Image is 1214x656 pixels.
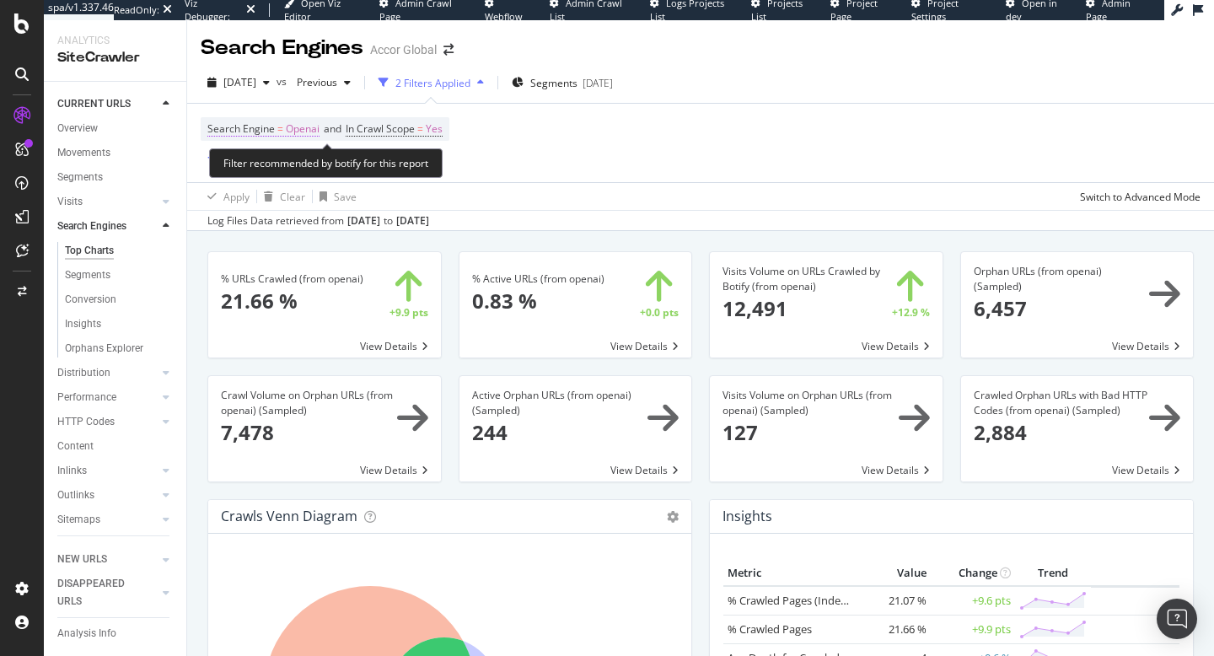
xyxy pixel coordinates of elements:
[223,75,256,89] span: 2025 Sep. 17th
[417,121,423,136] span: =
[667,511,679,523] i: Options
[201,34,363,62] div: Search Engines
[931,615,1015,643] td: +9.9 pts
[505,69,620,96] button: Segments[DATE]
[57,193,158,211] a: Visits
[334,190,357,204] div: Save
[201,148,268,169] button: Add Filter
[57,543,175,561] a: Url Explorer
[57,487,94,504] div: Outlinks
[57,462,158,480] a: Inlinks
[207,121,275,136] span: Search Engine
[57,413,158,431] a: HTTP Codes
[863,561,931,586] th: Value
[583,76,613,90] div: [DATE]
[485,10,523,23] span: Webflow
[372,69,491,96] button: 2 Filters Applied
[207,213,429,229] div: Log Files Data retrieved from to
[57,144,175,162] a: Movements
[57,120,98,137] div: Overview
[57,389,116,406] div: Performance
[1080,190,1201,204] div: Switch to Advanced Mode
[57,462,87,480] div: Inlinks
[57,551,107,568] div: NEW URLS
[65,266,175,284] a: Segments
[257,183,305,210] button: Clear
[530,76,577,90] span: Segments
[1073,183,1201,210] button: Switch to Advanced Mode
[313,183,357,210] button: Save
[57,511,100,529] div: Sitemaps
[57,120,175,137] a: Overview
[324,121,341,136] span: and
[57,438,94,455] div: Content
[65,340,175,358] a: Orphans Explorer
[65,315,101,333] div: Insights
[722,505,772,528] h4: Insights
[347,213,380,229] div: [DATE]
[370,41,437,58] div: Accor Global
[201,69,277,96] button: [DATE]
[57,413,115,431] div: HTTP Codes
[426,117,443,141] span: Yes
[114,3,159,17] div: ReadOnly:
[57,625,175,643] a: Analysis Info
[395,76,470,90] div: 2 Filters Applied
[277,74,290,89] span: vs
[57,48,173,67] div: SiteCrawler
[65,315,175,333] a: Insights
[57,218,126,235] div: Search Engines
[728,621,812,637] a: % Crawled Pages
[290,69,357,96] button: Previous
[863,615,931,643] td: 21.66 %
[931,561,1015,586] th: Change
[277,121,283,136] span: =
[863,586,931,616] td: 21.07 %
[57,575,158,610] a: DISAPPEARED URLS
[1015,561,1091,586] th: Trend
[286,117,320,141] span: Openai
[65,242,175,260] a: Top Charts
[57,625,116,643] div: Analysis Info
[65,340,143,358] div: Orphans Explorer
[57,95,131,113] div: CURRENT URLS
[443,44,454,56] div: arrow-right-arrow-left
[57,169,103,186] div: Segments
[57,193,83,211] div: Visits
[57,169,175,186] a: Segments
[65,291,116,309] div: Conversion
[57,364,110,382] div: Distribution
[223,190,250,204] div: Apply
[396,213,429,229] div: [DATE]
[931,586,1015,616] td: +9.6 pts
[346,121,415,136] span: In Crawl Scope
[728,593,871,608] a: % Crawled Pages (Indexable)
[57,144,110,162] div: Movements
[57,95,158,113] a: CURRENT URLS
[1157,599,1197,639] div: Open Intercom Messenger
[57,551,158,568] a: NEW URLS
[209,148,443,178] div: Filter recommended by botify for this report
[57,487,158,504] a: Outlinks
[65,291,175,309] a: Conversion
[57,438,175,455] a: Content
[65,242,114,260] div: Top Charts
[723,561,863,586] th: Metric
[57,34,173,48] div: Analytics
[57,511,158,529] a: Sitemaps
[57,389,158,406] a: Performance
[201,183,250,210] button: Apply
[65,266,110,284] div: Segments
[290,75,337,89] span: Previous
[57,575,142,610] div: DISAPPEARED URLS
[221,505,357,528] h4: Crawls Venn Diagram
[57,543,110,561] div: Url Explorer
[57,218,158,235] a: Search Engines
[57,364,158,382] a: Distribution
[280,190,305,204] div: Clear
